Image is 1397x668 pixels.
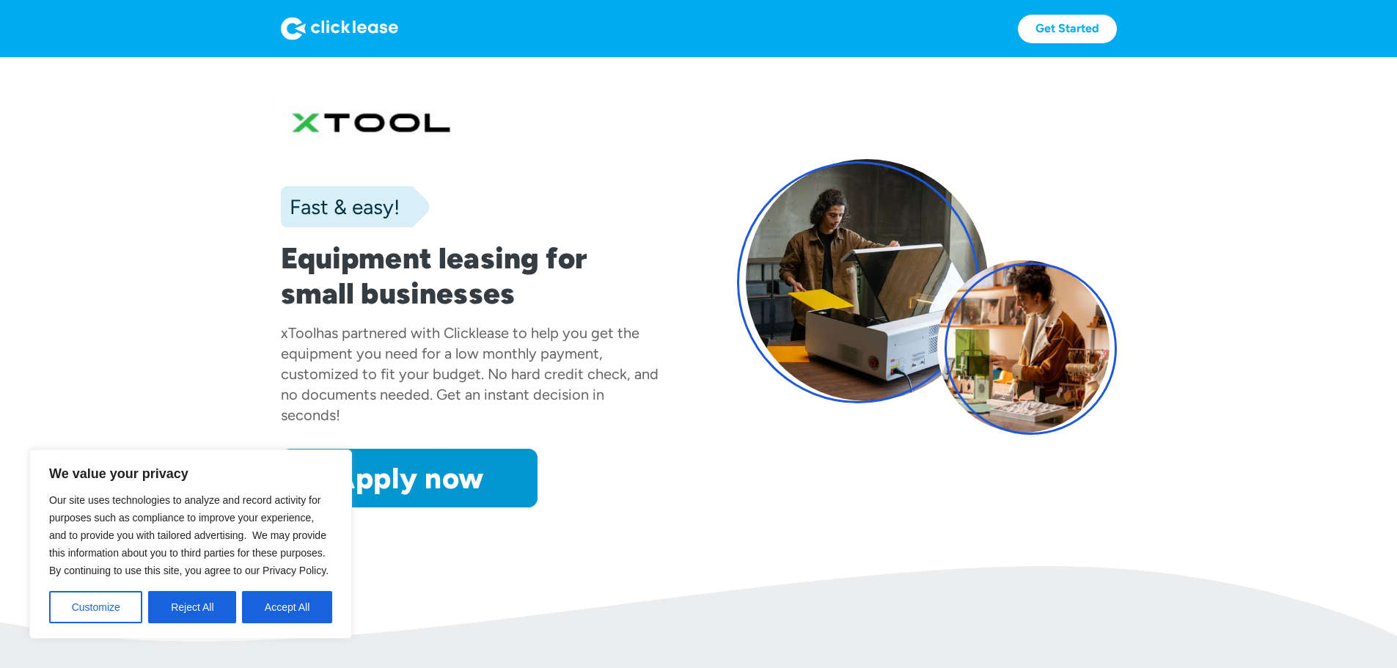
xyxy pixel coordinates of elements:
[49,494,329,576] span: Our site uses technologies to analyze and record activity for purposes such as compliance to impr...
[49,591,142,623] button: Customize
[281,324,316,342] div: xTool
[49,465,332,482] p: We value your privacy
[242,591,332,623] button: Accept All
[281,192,400,221] div: Fast & easy!
[281,324,659,424] div: has partnered with Clicklease to help you get the equipment you need for a low monthly payment, c...
[281,241,661,311] h1: Equipment leasing for small businesses
[281,17,398,40] img: Logo
[148,591,236,623] button: Reject All
[281,449,538,507] a: Apply now
[29,449,352,639] div: We value your privacy
[1018,15,1117,43] a: Get Started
